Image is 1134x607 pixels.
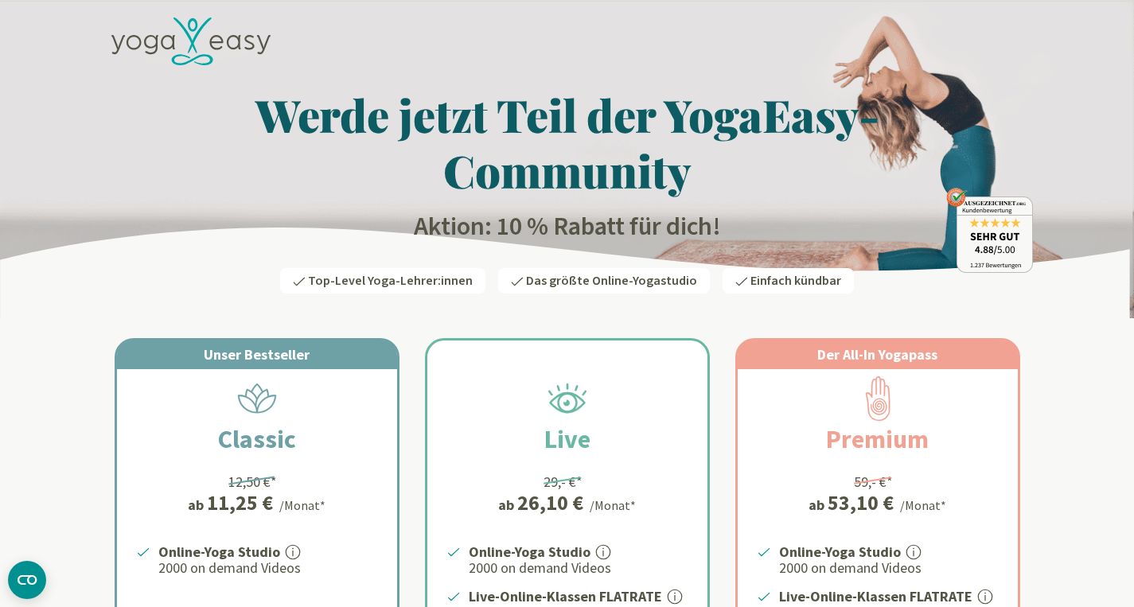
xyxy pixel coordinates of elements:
h2: Aktion: 10 % Rabatt für dich! [102,211,1033,243]
strong: Online-Yoga Studio [779,543,901,561]
h2: Classic [180,420,334,458]
div: /Monat* [900,496,946,515]
p: 2000 on demand Videos [469,558,688,578]
p: 2000 on demand Videos [779,558,999,578]
div: /Monat* [279,496,325,515]
div: /Monat* [590,496,636,515]
strong: Online-Yoga Studio [158,543,280,561]
span: Top-Level Yoga-Lehrer:innen [308,272,473,290]
div: 26,10 € [517,492,583,513]
div: 12,50 €* [228,471,277,492]
span: ab [188,494,207,516]
h2: Premium [788,420,967,458]
span: Der All-In Yogapass [817,345,937,364]
span: Unser Bestseller [204,345,310,364]
h2: Live [506,420,629,458]
p: 2000 on demand Videos [158,558,378,578]
div: 29,- €* [544,471,583,492]
strong: Live-Online-Klassen FLATRATE [469,587,662,605]
strong: Live-Online-Klassen FLATRATE [779,587,972,605]
strong: Online-Yoga Studio [469,543,590,561]
img: ausgezeichnet_badge.png [946,188,1033,273]
h1: Werde jetzt Teil der YogaEasy-Community [102,87,1033,198]
span: ab [498,494,517,516]
span: Das größte Online-Yogastudio [526,272,697,290]
div: 59,- €* [854,471,893,492]
span: Einfach kündbar [750,272,841,290]
button: CMP-Widget öffnen [8,561,46,599]
div: 53,10 € [828,492,894,513]
span: ab [809,494,828,516]
div: 11,25 € [207,492,273,513]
